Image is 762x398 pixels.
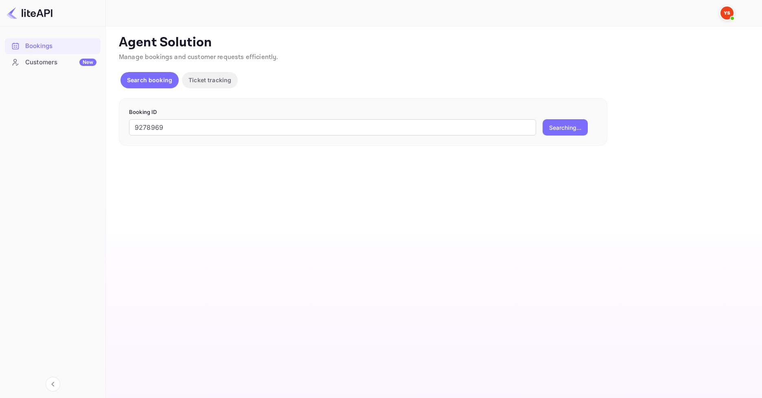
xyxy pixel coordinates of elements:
p: Booking ID [129,108,597,116]
p: Agent Solution [119,35,747,51]
button: Searching... [543,119,588,136]
button: Collapse navigation [46,377,60,391]
a: CustomersNew [5,55,101,70]
div: New [79,59,96,66]
div: Bookings [25,42,96,51]
div: Bookings [5,38,101,54]
img: Yandex Support [720,7,734,20]
img: LiteAPI logo [7,7,53,20]
p: Search booking [127,76,172,84]
span: Manage bookings and customer requests efficiently. [119,53,278,61]
div: Customers [25,58,96,67]
input: Enter Booking ID (e.g., 63782194) [129,119,536,136]
a: Bookings [5,38,101,53]
p: Ticket tracking [188,76,231,84]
